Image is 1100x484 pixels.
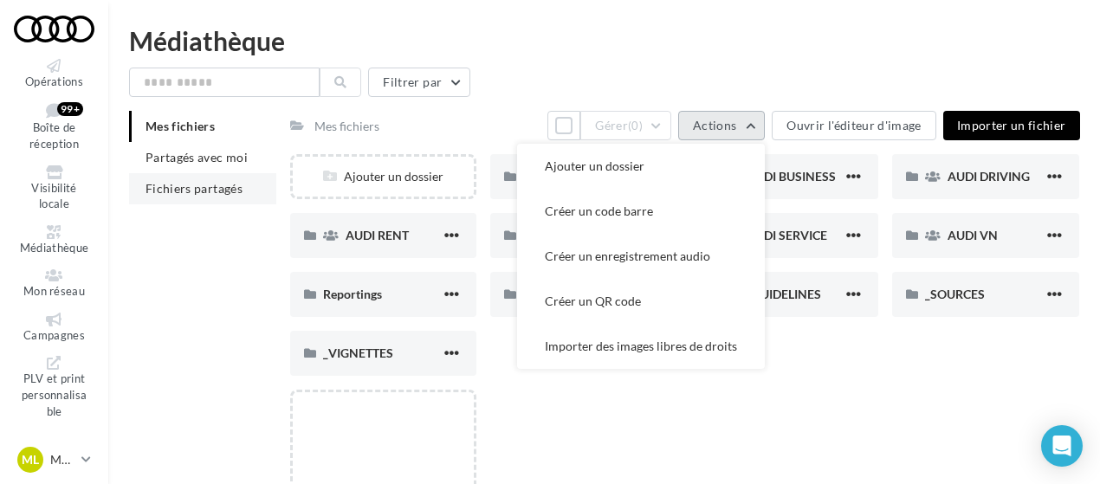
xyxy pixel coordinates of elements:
button: Importer des images libres de droits [517,324,765,369]
p: Marine LE BON [50,451,74,468]
span: Médiathèque [20,241,89,255]
div: Médiathèque [129,28,1079,54]
a: Boîte de réception 99+ [14,99,94,154]
span: Importer un fichier [957,118,1066,132]
button: Créer un QR code [517,279,765,324]
div: Mes fichiers [314,118,379,135]
a: Opérations [14,55,94,93]
button: Créer un enregistrement audio [517,234,765,279]
span: Opérations [25,74,83,88]
span: AUDI BUSINESS [747,169,836,184]
a: Campagnes [14,309,94,346]
span: AUDI DRIVING [948,169,1030,184]
button: Créer un code barre [517,189,765,234]
span: _GUIDELINES [747,287,821,301]
span: AUDI VN [948,228,998,242]
button: Actions [678,111,765,140]
span: _SOURCES [925,287,985,301]
span: ML [22,451,39,468]
span: Boîte de réception [29,121,79,152]
span: Fichiers partagés [146,181,243,196]
a: PLV et print personnalisable [14,352,94,422]
div: 99+ [57,102,83,116]
span: (0) [628,119,643,132]
button: Ouvrir l'éditeur d'image [772,111,935,140]
span: Reportings [323,287,382,301]
span: AUDI SERVICE [747,228,827,242]
button: Gérer(0) [580,111,671,140]
div: Open Intercom Messenger [1041,425,1083,467]
span: Partagés avec moi [146,150,248,165]
a: Mon réseau [14,265,94,302]
div: Ajouter un dossier [293,168,475,185]
span: Mes fichiers [146,119,215,133]
span: Visibilité locale [31,181,76,211]
span: Mon réseau [23,284,85,298]
span: PLV et print personnalisable [22,372,87,418]
a: Visibilité locale [14,162,94,215]
span: AUDI RENT [346,228,409,242]
a: ML Marine LE BON [14,443,94,476]
span: _VIGNETTES [323,345,393,360]
button: Ajouter un dossier [517,144,765,189]
span: Campagnes [23,328,85,342]
span: Actions [693,118,736,132]
button: Filtrer par [368,68,470,97]
button: Importer un fichier [943,111,1080,140]
a: Médiathèque [14,222,94,259]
